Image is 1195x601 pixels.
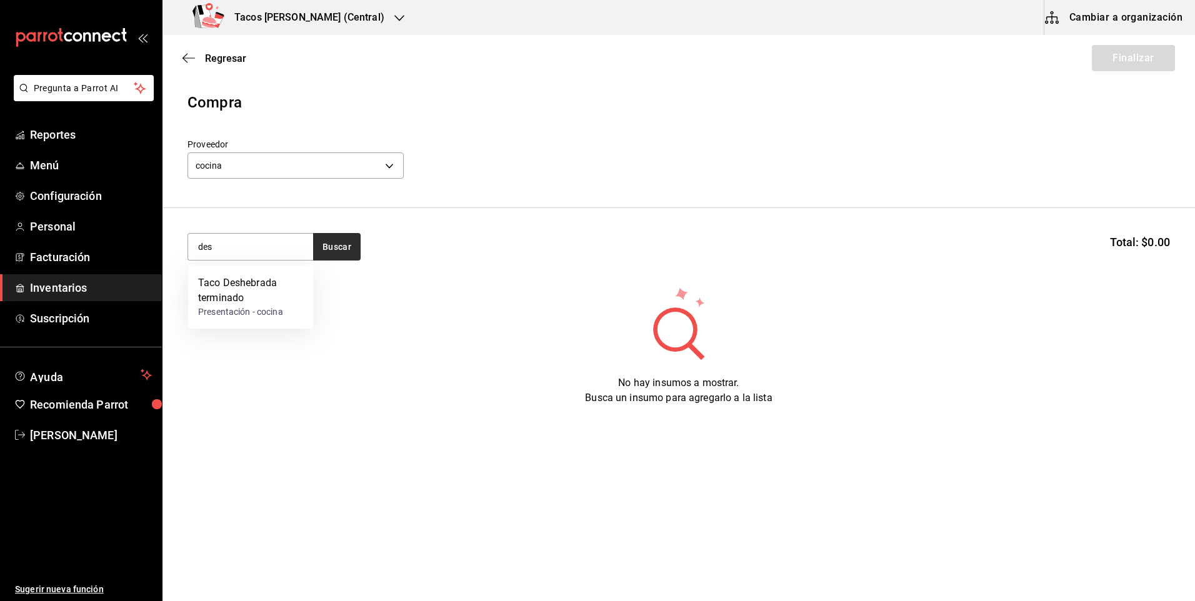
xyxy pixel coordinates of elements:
span: [PERSON_NAME] [30,427,152,444]
span: Suscripción [30,310,152,327]
input: Buscar insumo [188,234,313,260]
div: cocina [187,152,404,179]
span: Inventarios [30,279,152,296]
span: Ayuda [30,367,136,382]
span: Regresar [205,52,246,64]
button: open_drawer_menu [137,32,147,42]
span: Facturación [30,249,152,266]
div: Presentación - cocina [198,305,303,319]
span: Reportes [30,126,152,143]
span: No hay insumos a mostrar. Busca un insumo para agregarlo a la lista [585,377,772,404]
span: Configuración [30,187,152,204]
span: Recomienda Parrot [30,396,152,413]
a: Pregunta a Parrot AI [9,91,154,104]
div: Compra [187,91,1170,114]
span: Menú [30,157,152,174]
button: Pregunta a Parrot AI [14,75,154,101]
span: Sugerir nueva función [15,583,152,596]
h3: Tacos [PERSON_NAME] (Central) [224,10,384,25]
span: Total: $0.00 [1110,234,1170,251]
span: Pregunta a Parrot AI [34,82,134,95]
button: Buscar [313,233,361,261]
label: Proveedor [187,140,404,149]
span: Personal [30,218,152,235]
div: Taco Deshebrada terminado [198,276,303,305]
button: Regresar [182,52,246,64]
